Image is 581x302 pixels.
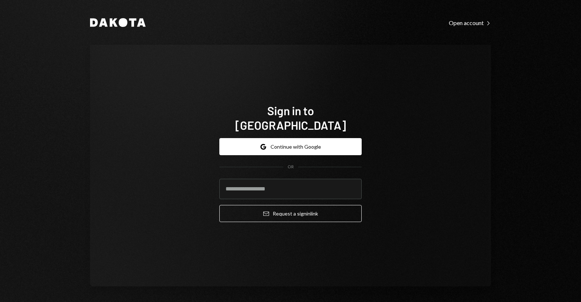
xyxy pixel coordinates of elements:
[219,205,362,222] button: Request a signinlink
[449,19,491,27] a: Open account
[219,103,362,132] h1: Sign in to [GEOGRAPHIC_DATA]
[219,138,362,155] button: Continue with Google
[288,164,294,170] div: OR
